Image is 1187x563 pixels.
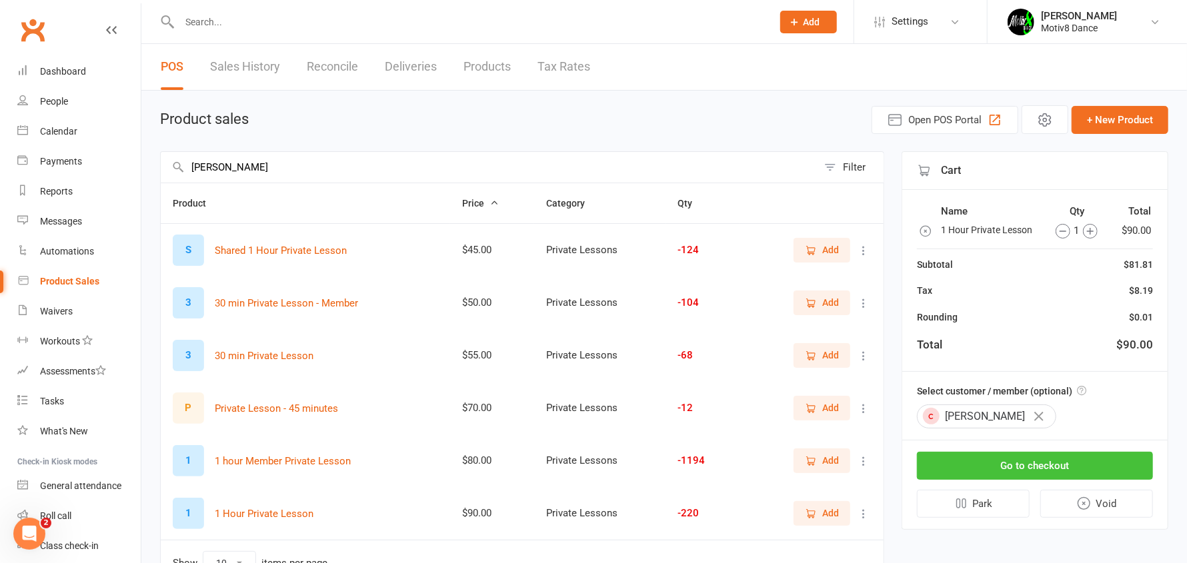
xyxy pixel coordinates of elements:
[546,350,654,361] div: Private Lessons
[17,531,141,561] a: Class kiosk mode
[173,445,204,476] div: 1
[822,348,839,362] span: Add
[40,216,82,227] div: Messages
[40,336,80,346] div: Workouts
[13,518,45,550] iframe: Intercom live chat
[17,471,141,501] a: General attendance kiosk mode
[804,17,820,27] span: Add
[780,11,837,33] button: Add
[161,152,818,183] input: Search products by name, or scan product code
[40,276,99,286] div: Product Sales
[822,243,839,257] span: Add
[17,267,141,296] a: Product Sales
[1129,283,1153,298] div: $8.19
[1124,257,1153,272] div: $81.81
[215,506,313,522] button: 1 Hour Private Lesson
[17,117,141,147] a: Calendar
[173,287,204,318] div: 3
[917,310,958,324] div: Rounding
[215,243,347,259] button: Shared 1 Hour Private Lesson
[462,198,499,209] span: Price
[917,452,1153,480] button: Go to checkout
[17,356,141,386] a: Assessments
[892,7,928,37] span: Settings
[1041,22,1117,34] div: Motiv8 Dance
[173,198,221,209] span: Product
[546,198,600,209] span: Category
[17,207,141,237] a: Messages
[1040,490,1154,518] button: Void
[40,480,121,491] div: General attendance
[17,326,141,356] a: Workouts
[40,96,68,107] div: People
[16,13,49,47] a: Clubworx
[843,159,866,175] div: Filter
[822,295,839,310] span: Add
[546,245,654,256] div: Private Lessons
[908,112,982,128] span: Open POS Portal
[678,198,708,209] span: Qty
[678,350,728,361] div: -68
[40,510,71,521] div: Roll call
[173,235,204,266] div: S
[1044,223,1109,239] div: 1
[40,186,73,197] div: Reports
[215,453,351,469] button: 1 hour Member Private Lesson
[17,237,141,267] a: Automations
[41,518,51,528] span: 2
[678,455,728,466] div: -1194
[546,455,654,466] div: Private Lessons
[173,340,204,371] div: 3
[40,396,64,406] div: Tasks
[1008,9,1034,35] img: thumb_image1679272194.png
[462,195,499,211] button: Price
[173,498,204,529] div: 1
[17,57,141,87] a: Dashboard
[40,426,88,436] div: What's New
[1044,203,1112,220] th: Qty
[818,152,884,183] button: Filter
[17,416,141,446] a: What's New
[941,203,1042,220] th: Name
[1113,221,1152,239] td: $90.00
[17,296,141,326] a: Waivers
[678,245,728,256] div: -124
[40,246,94,257] div: Automations
[215,295,358,311] button: 30 min Private Lesson - Member
[917,384,1086,398] label: Select customer / member (optional)
[546,195,600,211] button: Category
[546,297,654,308] div: Private Lessons
[872,106,1018,134] button: Open POS Portal
[161,44,183,90] a: POS
[40,366,106,376] div: Assessments
[794,448,850,472] button: Add
[40,126,77,137] div: Calendar
[537,44,590,90] a: Tax Rates
[40,156,82,167] div: Payments
[462,350,522,361] div: $55.00
[210,44,280,90] a: Sales History
[17,87,141,117] a: People
[1116,336,1153,354] div: $90.00
[678,297,728,308] div: -104
[17,386,141,416] a: Tasks
[462,455,522,466] div: $80.00
[173,195,221,211] button: Product
[160,111,249,127] h1: Product sales
[917,257,953,272] div: Subtotal
[546,508,654,519] div: Private Lessons
[546,402,654,414] div: Private Lessons
[17,501,141,531] a: Roll call
[822,400,839,415] span: Add
[794,238,850,262] button: Add
[917,404,1056,428] div: [PERSON_NAME]
[1113,203,1152,220] th: Total
[40,306,73,316] div: Waivers
[463,44,511,90] a: Products
[40,66,86,77] div: Dashboard
[1129,310,1153,324] div: $0.01
[307,44,358,90] a: Reconcile
[794,290,850,314] button: Add
[917,283,932,298] div: Tax
[678,508,728,519] div: -220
